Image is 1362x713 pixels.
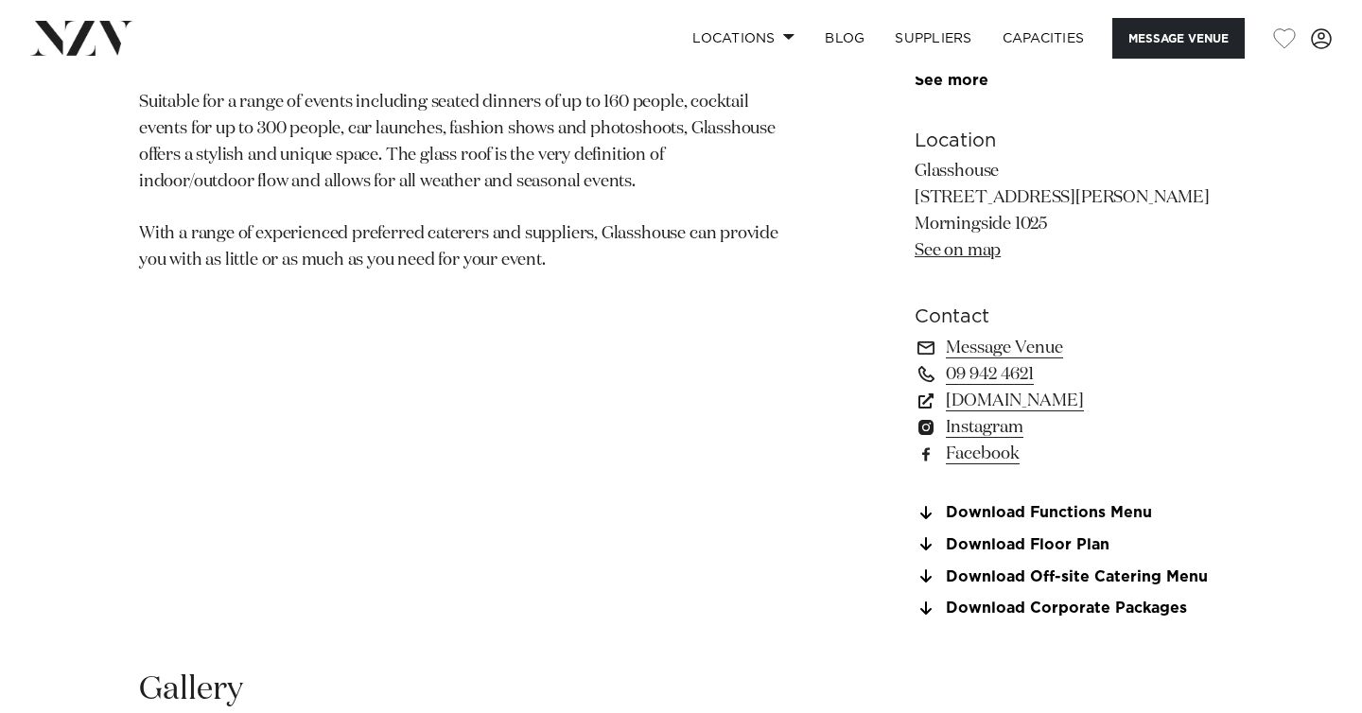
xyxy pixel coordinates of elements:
[915,159,1223,265] p: Glasshouse [STREET_ADDRESS][PERSON_NAME] Morningside 1025
[139,10,780,274] p: With idyllic greenery and an industrial chic setting, Glasshouse offers a unique space with minim...
[915,303,1223,331] h6: Contact
[915,441,1223,467] a: Facebook
[30,21,133,55] img: nzv-logo.png
[915,127,1223,155] h6: Location
[915,600,1223,617] a: Download Corporate Packages
[915,242,1001,259] a: See on map
[139,669,243,711] h2: Gallery
[915,536,1223,553] a: Download Floor Plan
[915,505,1223,522] a: Download Functions Menu
[1112,18,1245,59] button: Message Venue
[915,388,1223,414] a: [DOMAIN_NAME]
[915,414,1223,441] a: Instagram
[987,18,1100,59] a: Capacities
[677,18,810,59] a: Locations
[915,568,1223,585] a: Download Off-site Catering Menu
[810,18,880,59] a: BLOG
[915,335,1223,361] a: Message Venue
[880,18,987,59] a: SUPPLIERS
[915,361,1223,388] a: 09 942 4621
